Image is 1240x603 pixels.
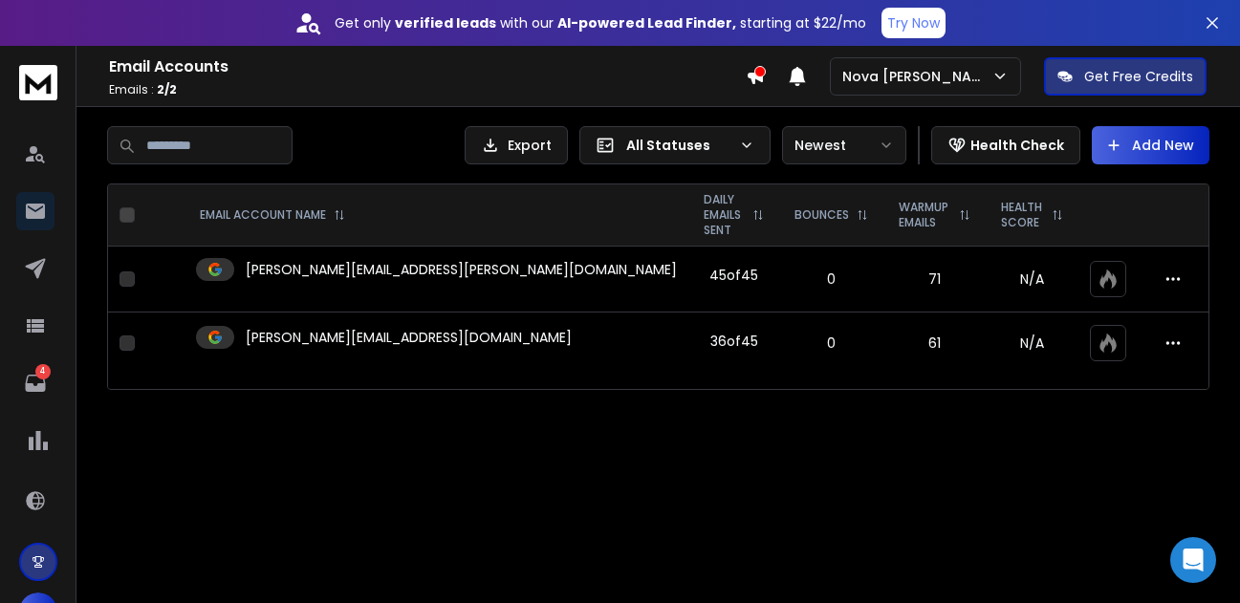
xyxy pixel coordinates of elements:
button: Newest [782,126,906,164]
p: All Statuses [626,136,731,155]
p: DAILY EMAILS SENT [704,192,745,238]
strong: AI-powered Lead Finder, [557,13,736,32]
p: [PERSON_NAME][EMAIL_ADDRESS][DOMAIN_NAME] [246,328,572,347]
span: 2 / 2 [157,81,177,97]
p: HEALTH SCORE [1001,200,1044,230]
button: Export [465,126,568,164]
button: Health Check [931,126,1080,164]
button: Add New [1092,126,1209,164]
img: logo [19,65,57,100]
div: Open Intercom Messenger [1170,537,1216,583]
p: Try Now [887,13,940,32]
strong: verified leads [395,13,496,32]
p: BOUNCES [794,207,849,223]
p: N/A [997,334,1067,353]
div: EMAIL ACCOUNT NAME [200,207,345,223]
div: 45 of 45 [709,266,758,285]
button: Try Now [881,8,946,38]
p: Health Check [970,136,1064,155]
p: Emails : [109,82,746,97]
h1: Email Accounts [109,55,746,78]
td: 71 [883,247,985,312]
p: Get only with our starting at $22/mo [335,13,866,32]
p: [PERSON_NAME][EMAIL_ADDRESS][PERSON_NAME][DOMAIN_NAME] [246,260,677,279]
p: 0 [791,269,872,289]
p: Get Free Credits [1084,67,1193,86]
td: 61 [883,312,985,375]
p: N/A [997,269,1067,289]
p: 4 [35,364,51,379]
div: 36 of 45 [710,332,758,351]
a: 4 [16,364,54,402]
p: 0 [791,334,872,353]
button: Get Free Credits [1044,57,1207,96]
p: WARMUP EMAILS [899,200,950,230]
p: Nova [PERSON_NAME] [842,67,991,86]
